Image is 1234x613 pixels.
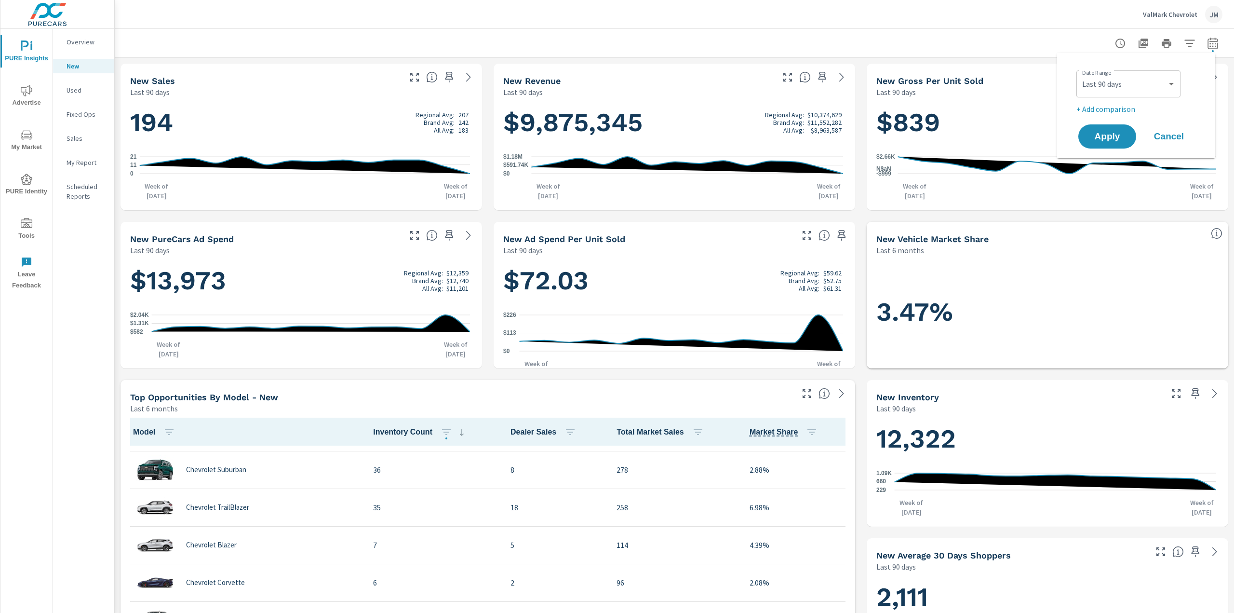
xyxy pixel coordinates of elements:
[412,277,443,285] p: Brand Avg:
[373,426,468,438] span: Inventory Count
[458,119,469,126] p: 242
[373,464,495,476] p: 36
[426,230,438,241] span: Total cost of media for all PureCars channels for the selected dealership group over the selected...
[373,539,495,551] p: 7
[898,181,932,201] p: Week of [DATE]
[765,111,804,119] p: Regional Avg:
[53,59,114,73] div: New
[876,86,916,98] p: Last 90 days
[130,392,278,402] h5: Top Opportunities by Model - New
[442,228,457,243] span: Save this to your personalized report
[3,218,50,242] span: Tools
[876,165,891,172] text: N$aN
[876,422,1219,455] h1: 12,322
[1153,544,1168,559] button: Make Fullscreen
[750,539,844,551] p: 4.39%
[422,285,443,292] p: All Avg:
[510,426,580,438] span: Dealer Sales
[876,470,892,477] text: 1.09K
[3,174,50,197] span: PURE Identity
[136,568,174,597] img: glamour
[130,320,149,327] text: $1.31K
[1211,228,1222,239] span: Dealer Sales within ZipCode / Total Market Sales. [Market = within dealer PMA (or 60 miles if no ...
[799,71,811,83] span: Total sales revenue over the selected date range. [Source: This data is sourced from the dealer’s...
[750,426,798,438] span: Model sales / Total Market Sales. [Market = within dealer PMA (or 60 miles if no PMA is defined) ...
[1157,34,1176,53] button: Print Report
[186,503,249,512] p: Chevrolet TrailBlazer
[617,539,734,551] p: 114
[130,86,170,98] p: Last 90 days
[136,531,174,559] img: glamour
[186,541,237,549] p: Chevrolet Blazer
[895,498,928,517] p: Week of [DATE]
[799,285,819,292] p: All Avg:
[780,69,795,85] button: Make Fullscreen
[617,426,707,438] span: Total Market Sales
[53,179,114,204] div: Scheduled Reports
[461,228,476,243] a: See more details in report
[3,129,50,153] span: My Market
[510,539,601,551] p: 5
[503,234,625,244] h5: New Ad Spend Per Unit Sold
[780,269,819,277] p: Regional Avg:
[876,234,989,244] h5: New Vehicle Market Share
[1143,10,1197,19] p: ValMark Chevrolet
[53,35,114,49] div: Overview
[373,577,495,588] p: 6
[510,464,601,476] p: 8
[136,455,174,484] img: glamour
[3,41,50,64] span: PURE Insights
[446,269,469,277] p: $12,359
[834,228,849,243] span: Save this to your personalized report
[1172,546,1184,558] span: A rolling 30 day total of daily Shoppers on the dealership website, averaged over the selected da...
[503,162,528,169] text: $591.74K
[0,29,53,295] div: nav menu
[531,181,565,201] p: Week of [DATE]
[1207,544,1222,559] a: See more details in report
[53,155,114,170] div: My Report
[133,426,179,438] span: Model
[503,106,845,139] h1: $9,875,345
[461,69,476,85] a: See more details in report
[53,107,114,122] div: Fixed Ops
[503,170,510,177] text: $0
[1078,124,1136,149] button: Apply
[807,119,842,126] p: $11,552,282
[67,61,107,71] p: New
[1185,498,1219,517] p: Week of [DATE]
[823,269,842,277] p: $59.62
[130,76,175,86] h5: New Sales
[1205,6,1222,23] div: JM
[876,76,983,86] h5: New Gross Per Unit Sold
[503,348,510,354] text: $0
[67,85,107,95] p: Used
[818,230,830,241] span: Average cost of advertising per each vehicle sold at the dealer over the selected date range. The...
[407,228,422,243] button: Make Fullscreen
[3,257,50,291] span: Leave Feedback
[1168,386,1184,401] button: Make Fullscreen
[617,464,734,476] p: 278
[876,392,939,402] h5: New Inventory
[439,340,472,359] p: Week of [DATE]
[1076,103,1200,115] p: + Add comparison
[130,153,137,160] text: 21
[812,181,845,201] p: Week of [DATE]
[799,386,815,401] button: Make Fullscreen
[53,83,114,97] div: Used
[503,330,516,337] text: $113
[876,487,886,493] text: 229
[458,126,469,134] p: 183
[617,502,734,513] p: 258
[1150,132,1188,141] span: Cancel
[799,228,815,243] button: Make Fullscreen
[373,502,495,513] p: 35
[136,493,174,522] img: glamour
[446,285,469,292] p: $11,201
[811,126,842,134] p: $8,963,587
[1188,386,1203,401] span: Save this to your personalized report
[130,403,178,414] p: Last 6 months
[503,76,561,86] h5: New Revenue
[1188,544,1203,559] span: Save this to your personalized report
[1185,181,1219,201] p: Week of [DATE]
[1134,34,1153,53] button: "Export Report to PDF"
